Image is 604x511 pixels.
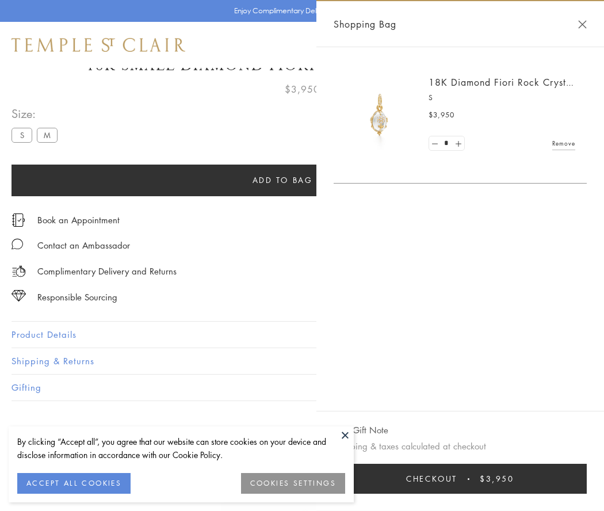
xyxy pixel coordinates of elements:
a: Book an Appointment [37,213,120,226]
div: By clicking “Accept all”, you agree that our website can store cookies on your device and disclos... [17,435,345,462]
button: Gifting [12,375,592,401]
img: P51889-E11FIORI [345,81,414,150]
button: Shipping & Returns [12,348,592,374]
button: Add to bag [12,165,553,196]
p: S [429,92,575,104]
span: Shopping Bag [334,17,396,32]
button: Product Details [12,322,592,348]
img: icon_sourcing.svg [12,290,26,302]
span: $3,950 [285,82,320,97]
p: Complimentary Delivery and Returns [37,264,177,279]
label: S [12,128,32,142]
img: Temple St. Clair [12,38,185,52]
span: $3,950 [480,472,514,485]
span: Checkout [406,472,457,485]
button: COOKIES SETTINGS [241,473,345,494]
a: Set quantity to 2 [452,136,464,151]
img: icon_delivery.svg [12,264,26,279]
p: Shipping & taxes calculated at checkout [334,439,587,453]
img: icon_appointment.svg [12,213,25,227]
label: M [37,128,58,142]
button: Add Gift Note [334,423,388,437]
img: MessageIcon-01_2.svg [12,238,23,250]
p: Enjoy Complimentary Delivery & Returns [234,5,365,17]
a: Remove [552,137,575,150]
span: $3,950 [429,109,454,121]
span: Size: [12,104,62,123]
a: Set quantity to 0 [429,136,441,151]
button: ACCEPT ALL COOKIES [17,473,131,494]
button: Close Shopping Bag [578,20,587,29]
div: Responsible Sourcing [37,290,117,304]
span: Add to bag [253,174,313,186]
div: Contact an Ambassador [37,238,130,253]
button: Checkout $3,950 [334,464,587,494]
